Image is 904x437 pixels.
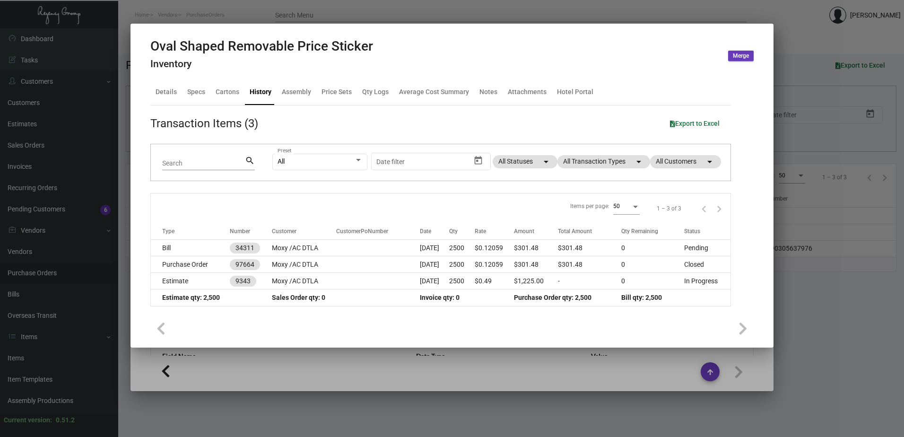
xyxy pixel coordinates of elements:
[621,227,684,236] div: Qty Remaining
[508,87,547,97] div: Attachments
[475,273,514,289] td: $0.49
[272,240,336,256] td: Moxy /AC DTLA
[696,201,712,216] button: Previous page
[558,227,621,236] div: Total Amount
[613,203,620,210] span: 50
[514,240,558,256] td: $301.48
[336,227,420,236] div: CustomerPoNumber
[162,294,220,301] span: Estimate qty: 2,500
[156,87,177,97] div: Details
[245,155,255,166] mat-icon: search
[272,294,325,301] span: Sales Order qty: 0
[150,58,373,70] h4: Inventory
[282,87,311,97] div: Assembly
[621,256,684,273] td: 0
[493,155,557,168] mat-chip: All Statuses
[514,256,558,273] td: $301.48
[4,415,52,425] div: Current version:
[621,294,662,301] span: Bill qty: 2,500
[56,415,75,425] div: 0.51.2
[475,227,514,236] div: Rate
[230,276,256,287] mat-chip: 9343
[657,204,681,213] div: 1 – 3 of 3
[557,87,593,97] div: Hotel Portal
[449,227,458,236] div: Qty
[420,273,450,289] td: [DATE]
[684,227,730,236] div: Status
[399,87,469,97] div: Average Cost Summary
[230,227,250,236] div: Number
[449,227,475,236] div: Qty
[621,273,684,289] td: 0
[414,158,459,166] input: End date
[621,227,658,236] div: Qty Remaining
[684,273,730,289] td: In Progress
[272,273,336,289] td: Moxy /AC DTLA
[557,155,650,168] mat-chip: All Transaction Types
[420,240,450,256] td: [DATE]
[230,227,272,236] div: Number
[250,87,271,97] div: History
[162,227,174,236] div: Type
[420,227,450,236] div: Date
[187,87,205,97] div: Specs
[650,155,721,168] mat-chip: All Customers
[621,240,684,256] td: 0
[420,294,460,301] span: Invoice qty: 0
[230,243,260,253] mat-chip: 34311
[558,240,621,256] td: $301.48
[475,256,514,273] td: $0.12059
[684,227,700,236] div: Status
[570,202,609,210] div: Items per page:
[684,256,730,273] td: Closed
[230,259,260,270] mat-chip: 97664
[475,227,486,236] div: Rate
[216,87,239,97] div: Cartons
[449,256,475,273] td: 2500
[322,87,352,97] div: Price Sets
[272,227,336,236] div: Customer
[514,227,534,236] div: Amount
[272,256,336,273] td: Moxy /AC DTLA
[514,294,591,301] span: Purchase Order qty: 2,500
[662,115,727,132] button: Export to Excel
[712,201,727,216] button: Next page
[558,227,592,236] div: Total Amount
[558,256,621,273] td: $301.48
[670,120,720,127] span: Export to Excel
[420,227,431,236] div: Date
[684,240,730,256] td: Pending
[278,157,285,165] span: All
[633,156,644,167] mat-icon: arrow_drop_down
[733,52,749,60] span: Merge
[336,227,388,236] div: CustomerPoNumber
[150,115,258,132] div: Transaction Items (3)
[613,202,640,210] mat-select: Items per page:
[151,256,230,273] td: Purchase Order
[162,227,230,236] div: Type
[362,87,389,97] div: Qty Logs
[514,273,558,289] td: $1,225.00
[479,87,497,97] div: Notes
[272,227,296,236] div: Customer
[558,273,621,289] td: -
[151,273,230,289] td: Estimate
[420,256,450,273] td: [DATE]
[540,156,552,167] mat-icon: arrow_drop_down
[151,240,230,256] td: Bill
[728,51,754,61] button: Merge
[150,38,373,54] h2: Oval Shaped Removable Price Sticker
[704,156,715,167] mat-icon: arrow_drop_down
[514,227,558,236] div: Amount
[475,240,514,256] td: $0.12059
[376,158,406,166] input: Start date
[471,153,486,168] button: Open calendar
[449,273,475,289] td: 2500
[449,240,475,256] td: 2500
